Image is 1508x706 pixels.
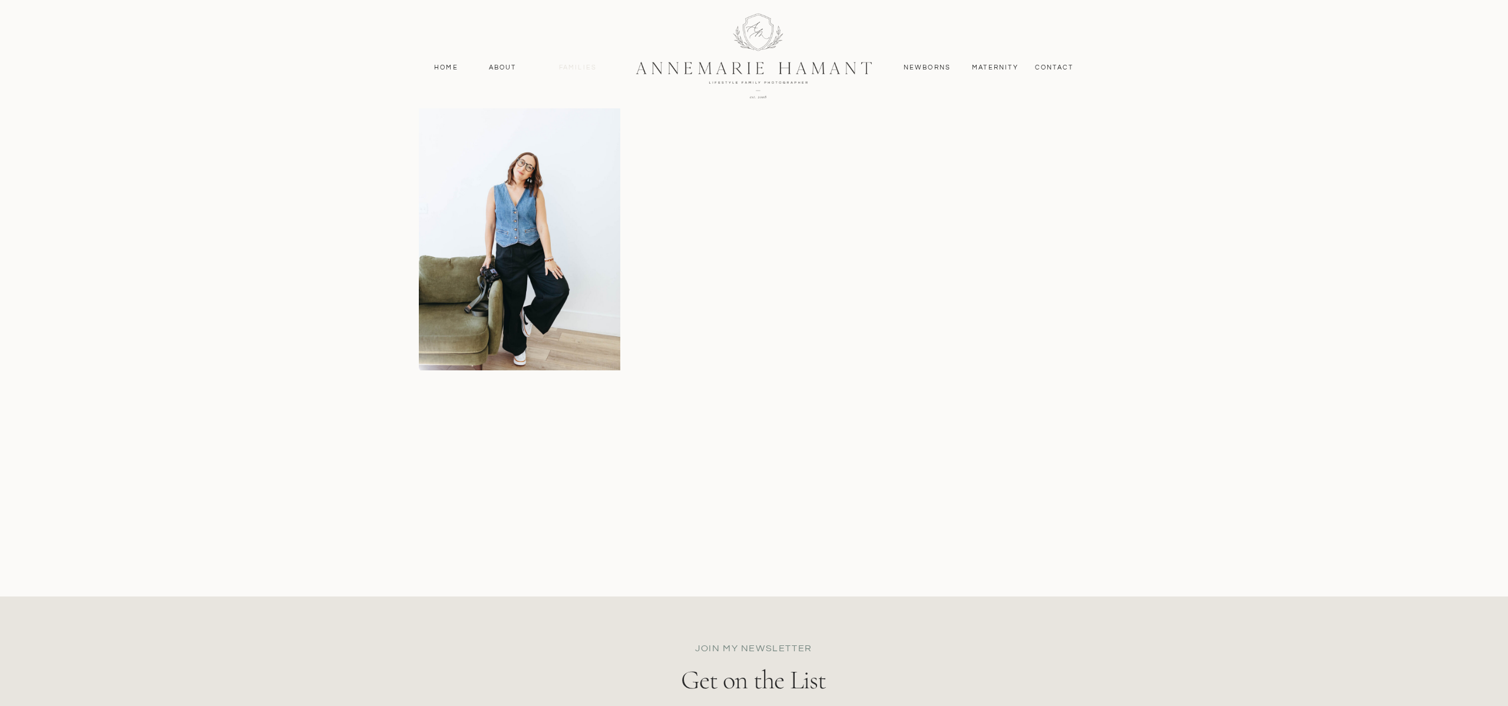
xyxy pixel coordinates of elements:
[520,41,988,71] p: They are only little for a short while.
[972,62,1017,73] a: MAternity
[899,62,955,73] a: Newborns
[619,664,888,706] p: Get on the List
[551,62,604,73] a: Families
[1029,62,1080,73] a: contact
[592,642,915,656] p: join my newsletter
[429,62,464,73] a: Home
[485,62,520,73] a: About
